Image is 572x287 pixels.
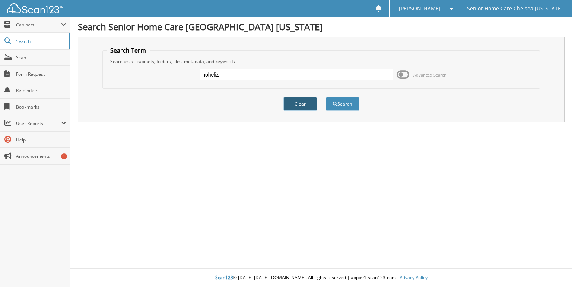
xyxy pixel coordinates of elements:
[7,3,63,13] img: scan123-logo-white.svg
[16,120,61,127] span: User Reports
[16,22,61,28] span: Cabinets
[400,274,428,281] a: Privacy Policy
[467,6,563,11] span: Senior Home Care Chelsea [US_STATE]
[215,274,233,281] span: Scan123
[413,72,447,78] span: Advanced Search
[16,38,65,44] span: Search
[70,269,572,287] div: © [DATE]-[DATE] [DOMAIN_NAME]. All rights reserved | appb01-scan123-com |
[399,6,441,11] span: [PERSON_NAME]
[78,21,565,33] h1: Search Senior Home Care [GEOGRAPHIC_DATA] [US_STATE]
[16,87,66,94] span: Reminders
[16,54,66,61] span: Scan
[107,58,536,65] div: Searches all cabinets, folders, files, metadata, and keywords
[16,153,66,159] span: Announcements
[107,46,150,54] legend: Search Term
[16,71,66,77] span: Form Request
[61,153,67,159] div: 1
[326,97,359,111] button: Search
[16,137,66,143] span: Help
[283,97,317,111] button: Clear
[16,104,66,110] span: Bookmarks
